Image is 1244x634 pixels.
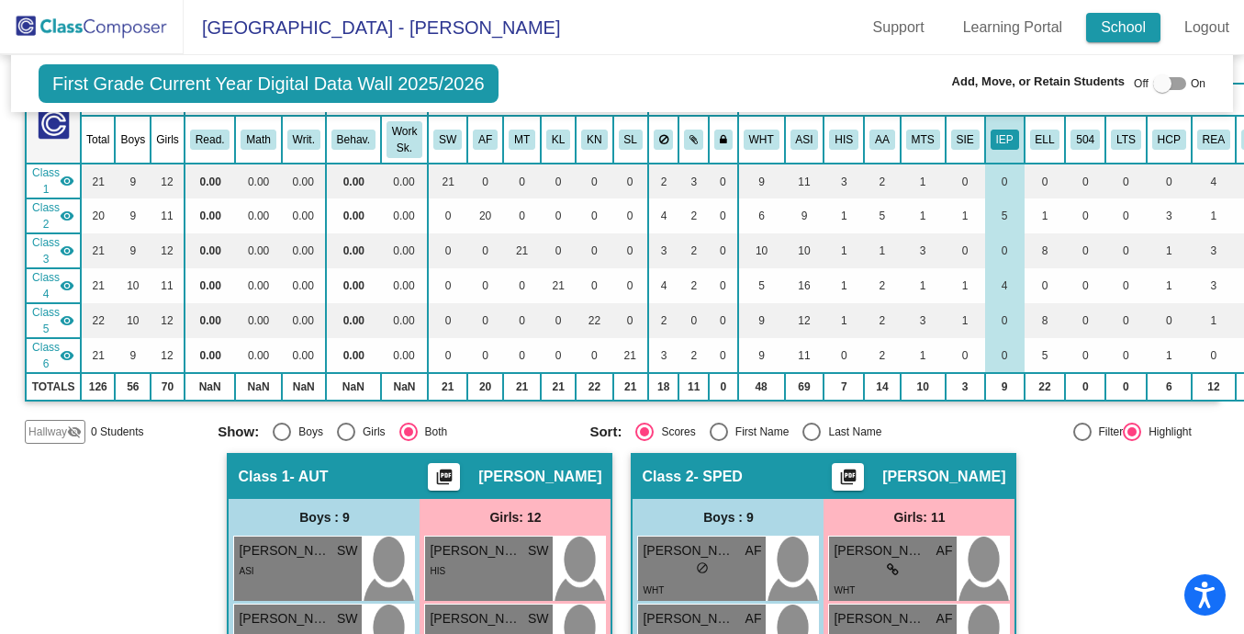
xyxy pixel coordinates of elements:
td: 1 [1147,338,1192,373]
mat-radio-group: Select an option [589,423,947,441]
td: 0 [541,338,576,373]
td: NaN [326,373,381,401]
td: 0 [1105,303,1147,338]
button: SL [619,130,643,150]
td: 4 [648,198,679,233]
td: NaN [185,373,236,401]
td: 1 [1147,233,1192,268]
td: 0 [709,303,738,338]
td: 0 [613,303,648,338]
td: 20 [467,373,503,401]
td: 0 [824,338,864,373]
div: Girls [355,424,386,440]
td: 21 [613,373,648,401]
td: 3 [901,233,946,268]
td: 9 [785,198,824,233]
td: 21 [541,373,576,401]
td: 11 [785,164,824,198]
td: 8 [1025,233,1066,268]
td: 0.00 [282,164,326,198]
div: Filter [1092,424,1124,440]
mat-icon: visibility [60,278,74,293]
td: 0.00 [381,164,428,198]
td: 2 [678,198,709,233]
span: Class 1 [32,164,60,198]
td: 0 [985,303,1025,338]
td: 21 [81,338,115,373]
td: 0 [576,338,612,373]
td: 0 [503,338,541,373]
a: Learning Portal [948,13,1078,42]
span: Class 4 [32,269,60,302]
td: 0 [709,164,738,198]
td: 9 [115,338,151,373]
td: 9 [738,338,785,373]
td: 21 [613,338,648,373]
mat-icon: visibility [60,313,74,328]
td: 1 [1192,303,1236,338]
button: REA [1197,130,1230,150]
mat-icon: visibility [60,174,74,188]
td: 0 [613,233,648,268]
td: 0 [541,233,576,268]
td: 18 [648,373,679,401]
td: 0 [576,164,612,198]
button: ASI [790,130,819,150]
button: HIS [829,130,858,150]
td: 0 [541,164,576,198]
td: 0 [709,338,738,373]
td: 0 [1147,303,1192,338]
td: Kristin Niketic - EL [26,303,81,338]
td: 0 [428,233,467,268]
button: KL [546,130,570,150]
td: 0 [467,338,503,373]
td: 0.00 [326,338,381,373]
td: 3 [1192,233,1236,268]
th: Shannon Walsh [428,116,467,164]
th: Reading Resource [1192,116,1236,164]
td: 0 [467,303,503,338]
td: 0.00 [235,338,281,373]
td: 12 [151,303,185,338]
td: 1 [864,233,901,268]
th: Kelsey Laird [541,116,576,164]
td: 0 [613,198,648,233]
td: 12 [151,338,185,373]
td: 0 [428,338,467,373]
td: NaN [282,373,326,401]
td: 0.00 [235,268,281,303]
td: TOTALS [26,373,81,401]
button: AF [473,130,498,150]
span: Class 1 [238,468,289,486]
td: 0.00 [282,233,326,268]
button: IEP [991,130,1019,150]
td: 0 [467,268,503,303]
td: 0.00 [381,198,428,233]
mat-radio-group: Select an option [218,423,576,441]
td: 1 [946,268,985,303]
td: 0 [985,338,1025,373]
mat-icon: picture_as_pdf [837,468,859,493]
button: Math [241,130,275,150]
td: 2 [678,268,709,303]
th: Speech Only IEP [946,116,985,164]
td: 22 [81,303,115,338]
td: 0 [1025,164,1066,198]
td: 2 [678,233,709,268]
td: 0.00 [235,233,281,268]
span: On [1191,75,1205,92]
td: 8 [1025,303,1066,338]
td: 0 [1065,198,1105,233]
td: 1 [1147,268,1192,303]
td: 0 [1065,164,1105,198]
mat-icon: visibility [60,243,74,258]
td: 48 [738,373,785,401]
td: 0.00 [381,338,428,373]
td: 10 [115,303,151,338]
td: 0 [428,268,467,303]
td: 9 [738,303,785,338]
td: 126 [81,373,115,401]
td: 7 [824,373,864,401]
td: 2 [864,303,901,338]
td: 0.00 [282,303,326,338]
